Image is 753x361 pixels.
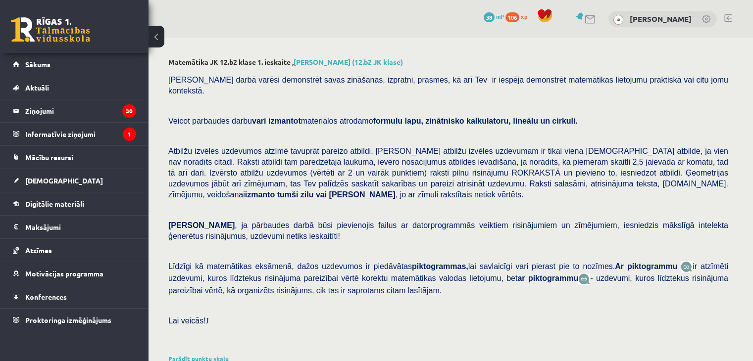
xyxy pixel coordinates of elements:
a: [PERSON_NAME] [630,14,692,24]
b: piktogrammas, [412,262,468,271]
a: Rīgas 1. Tālmācības vidusskola [11,17,90,42]
span: Atbilžu izvēles uzdevumos atzīmē tavuprāt pareizo atbildi. [PERSON_NAME] atbilžu izvēles uzdevuma... [168,147,728,199]
img: Katrīna Kalve [613,15,623,25]
i: 1 [123,128,136,141]
span: Mācību resursi [25,153,73,162]
a: Informatīvie ziņojumi1 [13,123,136,145]
b: vari izmantot [252,117,301,125]
b: formulu lapu, zinātnisko kalkulatoru, lineālu un cirkuli. [373,117,578,125]
span: Veicot pārbaudes darbu materiālos atrodamo [168,117,578,125]
span: [DEMOGRAPHIC_DATA] [25,176,103,185]
img: wKvN42sLe3LLwAAAABJRU5ErkJggg== [578,273,590,285]
b: ar piktogrammu [517,274,578,282]
span: Atzīmes [25,246,52,255]
span: Līdzīgi kā matemātikas eksāmenā, dažos uzdevumos ir piedāvātas lai savlaicīgi vari pierast pie to... [168,262,681,271]
a: Maksājumi [13,216,136,238]
legend: Informatīvie ziņojumi [25,123,136,145]
a: 106 xp [505,12,532,20]
span: Digitālie materiāli [25,199,84,208]
span: Proktoringa izmēģinājums [25,316,111,324]
h2: Matemātika JK 12.b2 klase 1. ieskaite , [168,58,733,66]
span: xp [521,12,527,20]
span: Lai veicās! [168,316,206,325]
a: Digitālie materiāli [13,192,136,215]
legend: Ziņojumi [25,99,136,122]
b: izmanto [245,190,275,199]
span: Sākums [25,60,50,69]
a: [DEMOGRAPHIC_DATA] [13,169,136,192]
span: , ja pārbaudes darbā būsi pievienojis failus ar datorprogrammās veiktiem risinājumiem un zīmējumi... [168,221,728,240]
span: 38 [484,12,495,22]
span: Konferences [25,292,67,301]
span: Motivācijas programma [25,269,103,278]
a: Sākums [13,53,136,76]
span: J [206,316,209,325]
i: 30 [122,104,136,118]
a: 38 mP [484,12,504,20]
legend: Maksājumi [25,216,136,238]
img: JfuEzvunn4EvwAAAAASUVORK5CYII= [681,261,693,272]
a: Proktoringa izmēģinājums [13,309,136,331]
a: Ziņojumi30 [13,99,136,122]
b: Ar piktogrammu [615,262,677,271]
a: Motivācijas programma [13,262,136,285]
span: [PERSON_NAME] darbā varēsi demonstrēt savas zināšanas, izpratni, prasmes, kā arī Tev ir iespēja d... [168,76,728,95]
a: Konferences [13,285,136,308]
a: Atzīmes [13,239,136,262]
span: 106 [505,12,519,22]
a: Aktuāli [13,76,136,99]
span: mP [496,12,504,20]
span: Aktuāli [25,83,49,92]
span: [PERSON_NAME] [168,221,235,229]
span: - uzdevumi, kuros līdztekus risinājuma pareizībai vērtē, kā organizēts risinājums, cik tas ir sap... [168,274,728,294]
b: tumši zilu vai [PERSON_NAME] [277,190,396,199]
a: [PERSON_NAME] (12.b2 JK klase) [294,57,403,66]
a: Mācību resursi [13,146,136,169]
